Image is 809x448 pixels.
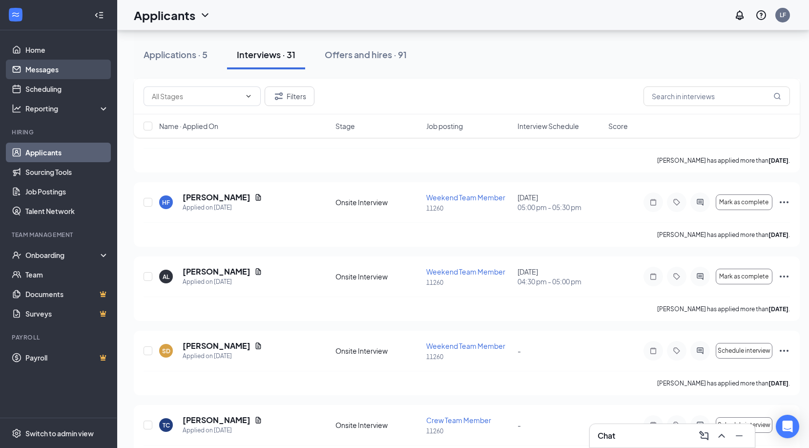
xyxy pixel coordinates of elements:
button: Mark as complete [716,194,772,210]
span: Stage [335,121,355,131]
div: HF [162,198,170,207]
svg: ActiveChat [694,347,706,355]
span: Score [608,121,628,131]
a: SurveysCrown [25,304,109,323]
svg: Tag [671,198,683,206]
b: [DATE] [768,157,788,164]
a: Talent Network [25,201,109,221]
span: Schedule interview [718,347,770,354]
h5: [PERSON_NAME] [183,415,250,426]
div: Onsite Interview [335,197,420,207]
svg: UserCheck [12,250,21,260]
span: - [518,421,521,429]
div: Payroll [12,333,107,341]
svg: MagnifyingGlass [773,92,781,100]
h1: Applicants [134,7,195,23]
svg: Document [254,416,262,424]
div: Onsite Interview [335,272,420,281]
p: [PERSON_NAME] has applied more than . [657,231,790,239]
button: Minimize [731,428,747,444]
svg: Analysis [12,104,21,113]
svg: ActiveChat [694,198,706,206]
span: Crew Team Member [426,416,491,425]
svg: Document [254,268,262,276]
div: Hiring [12,128,107,136]
svg: ChevronUp [716,430,727,442]
div: [DATE] [518,192,602,212]
button: ChevronUp [714,428,729,444]
div: Applied on [DATE] [183,426,262,435]
div: Interviews · 31 [237,48,295,61]
svg: Collapse [94,10,104,20]
div: AL [163,273,169,281]
h3: Chat [598,430,615,441]
svg: Ellipses [778,345,790,357]
a: Messages [25,60,109,79]
b: [DATE] [768,380,788,387]
a: Team [25,265,109,284]
span: Mark as complete [719,199,768,206]
div: Applied on [DATE] [183,351,262,361]
svg: Ellipses [778,196,790,208]
div: TC [163,421,170,429]
b: [DATE] [768,231,788,238]
span: Weekend Team Member [426,193,505,202]
svg: Note [647,198,659,206]
div: Offers and hires · 91 [325,48,407,61]
input: Search in interviews [643,86,790,106]
input: All Stages [152,91,241,102]
span: 05:00 pm - 05:30 pm [518,202,602,212]
span: Schedule interview [718,422,770,428]
span: Name · Applied On [159,121,218,131]
div: Applied on [DATE] [183,203,262,213]
svg: ChevronDown [245,92,252,100]
svg: Document [254,193,262,201]
p: 11260 [426,204,511,213]
svg: Settings [12,428,21,438]
span: Mark as complete [719,273,768,280]
div: Team Management [12,231,107,239]
a: Home [25,40,109,60]
b: [DATE] [768,305,788,313]
div: SD [162,347,170,355]
a: Job Postings [25,182,109,201]
svg: Ellipses [778,271,790,282]
svg: Tag [671,273,683,280]
p: [PERSON_NAME] has applied more than . [657,156,790,165]
div: Open Intercom Messenger [776,415,799,438]
a: Applicants [25,143,109,162]
h5: [PERSON_NAME] [183,266,250,277]
div: LF [780,11,786,19]
span: 04:30 pm - 05:00 pm [518,277,602,286]
p: [PERSON_NAME] has applied more than . [657,379,790,387]
button: Filter Filters [265,86,314,106]
span: Weekend Team Member [426,341,505,350]
h5: [PERSON_NAME] [183,192,250,203]
p: 11260 [426,427,511,435]
button: ComposeMessage [696,428,712,444]
div: Onsite Interview [335,420,420,430]
svg: Tag [671,347,683,355]
span: - [518,346,521,355]
svg: Note [647,273,659,280]
div: Switch to admin view [25,428,94,438]
a: Scheduling [25,79,109,99]
svg: Document [254,342,262,350]
h5: [PERSON_NAME] [183,341,250,351]
svg: Note [647,421,659,429]
p: 11260 [426,353,511,361]
div: Onboarding [25,250,101,260]
div: Reporting [25,104,109,113]
p: [PERSON_NAME] has applied more than . [657,305,790,313]
svg: Note [647,347,659,355]
svg: Notifications [734,9,746,21]
a: Sourcing Tools [25,162,109,182]
div: Applied on [DATE] [183,277,262,287]
div: Onsite Interview [335,346,420,356]
svg: Minimize [733,430,745,442]
svg: WorkstreamLogo [11,10,21,20]
svg: Filter [273,90,285,102]
span: Interview Schedule [518,121,579,131]
span: Weekend Team Member [426,267,505,276]
svg: QuestionInfo [755,9,767,21]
